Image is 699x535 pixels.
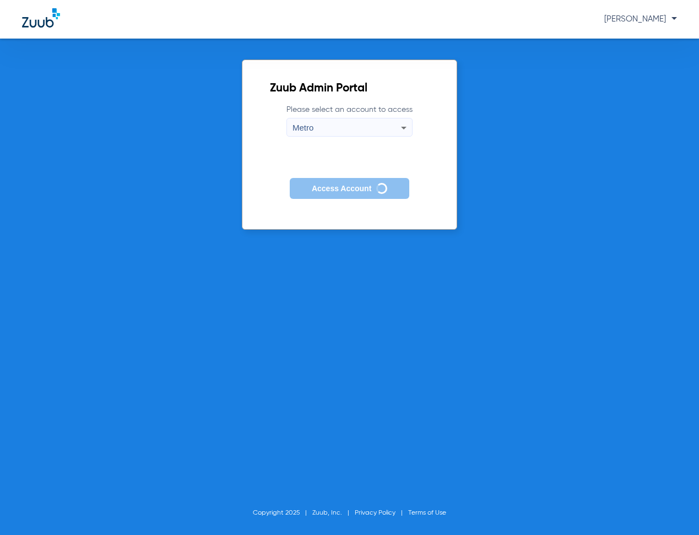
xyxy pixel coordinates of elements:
button: Access Account [290,178,409,199]
label: Please select an account to access [286,104,413,137]
a: Privacy Policy [355,510,395,516]
li: Zuub, Inc. [312,507,355,518]
a: Terms of Use [408,510,446,516]
img: Zuub Logo [22,8,60,28]
span: [PERSON_NAME] [604,15,677,23]
span: Metro [292,123,313,132]
li: Copyright 2025 [253,507,312,518]
span: Access Account [312,184,371,193]
h2: Zuub Admin Portal [270,83,429,94]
